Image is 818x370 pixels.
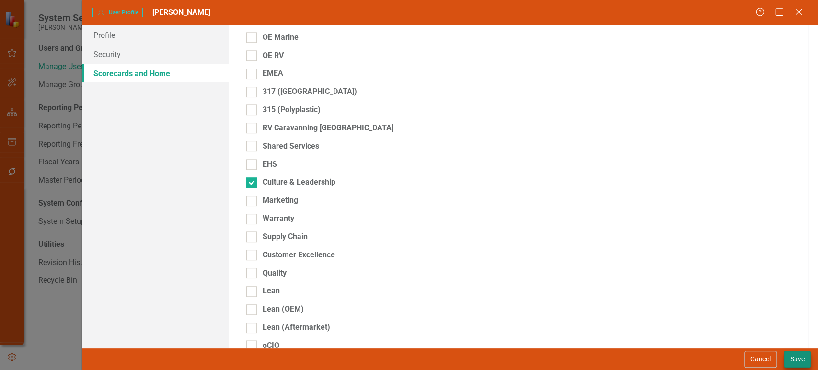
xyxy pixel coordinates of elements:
div: Customer Excellence [263,250,335,261]
div: Culture & Leadership [263,177,335,188]
div: EMEA [263,68,283,79]
div: Shared Services [263,141,319,152]
div: EHS [263,159,277,170]
a: Profile [82,25,229,45]
div: oCIO [263,340,279,351]
div: RV Caravanning [GEOGRAPHIC_DATA] [263,123,393,134]
div: OE Marine [263,32,299,43]
div: Quality [263,268,287,279]
div: Lean (OEM) [263,304,304,315]
button: Save [784,351,811,368]
div: Marketing [263,195,298,206]
div: 317 ([GEOGRAPHIC_DATA]) [263,86,357,97]
div: OE RV [263,50,284,61]
div: Supply Chain [263,231,308,243]
div: 315 (Polyplastic) [263,104,321,116]
button: Cancel [744,351,777,368]
div: Lean [263,286,280,297]
a: Scorecards and Home [82,64,229,83]
span: [PERSON_NAME] [152,8,210,17]
div: Lean (Aftermarket) [263,322,330,333]
span: User Profile [92,8,143,17]
a: Security [82,45,229,64]
div: Warranty [263,213,294,224]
